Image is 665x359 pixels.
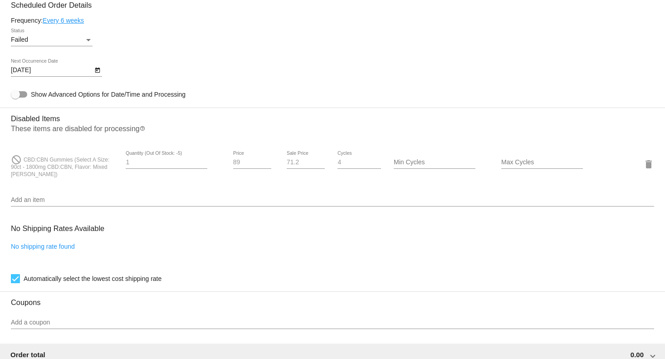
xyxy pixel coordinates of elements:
[11,291,654,307] h3: Coupons
[394,159,475,166] input: Min Cycles
[140,126,145,137] mat-icon: help_outline
[10,351,45,359] span: Order total
[43,17,84,24] a: Every 6 weeks
[11,67,93,74] input: Next Occurrence Date
[11,197,654,204] input: Add an item
[11,219,104,238] h3: No Shipping Rates Available
[11,1,654,10] h3: Scheduled Order Details
[643,159,654,170] mat-icon: delete
[11,243,75,250] a: No shipping rate found
[11,154,22,165] mat-icon: do_not_disturb
[31,90,186,99] span: Show Advanced Options for Date/Time and Processing
[11,36,93,44] mat-select: Status
[93,65,102,74] button: Open calendar
[11,17,654,24] div: Frequency:
[126,159,207,166] input: Quantity (Out Of Stock: -5)
[11,108,654,123] h3: Disabled Items
[11,125,654,137] p: These items are disabled for processing
[337,159,381,166] input: Cycles
[11,36,28,43] span: Failed
[631,351,644,359] span: 0.00
[501,159,583,166] input: Max Cycles
[233,159,271,166] input: Price
[11,319,654,326] input: Add a coupon
[287,159,325,166] input: Sale Price
[11,157,109,177] span: CBD:CBN Gummies (Select A Size: 90ct - 1800mg CBD:CBN, Flavor: Mixed [PERSON_NAME])
[24,273,161,284] span: Automatically select the lowest cost shipping rate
